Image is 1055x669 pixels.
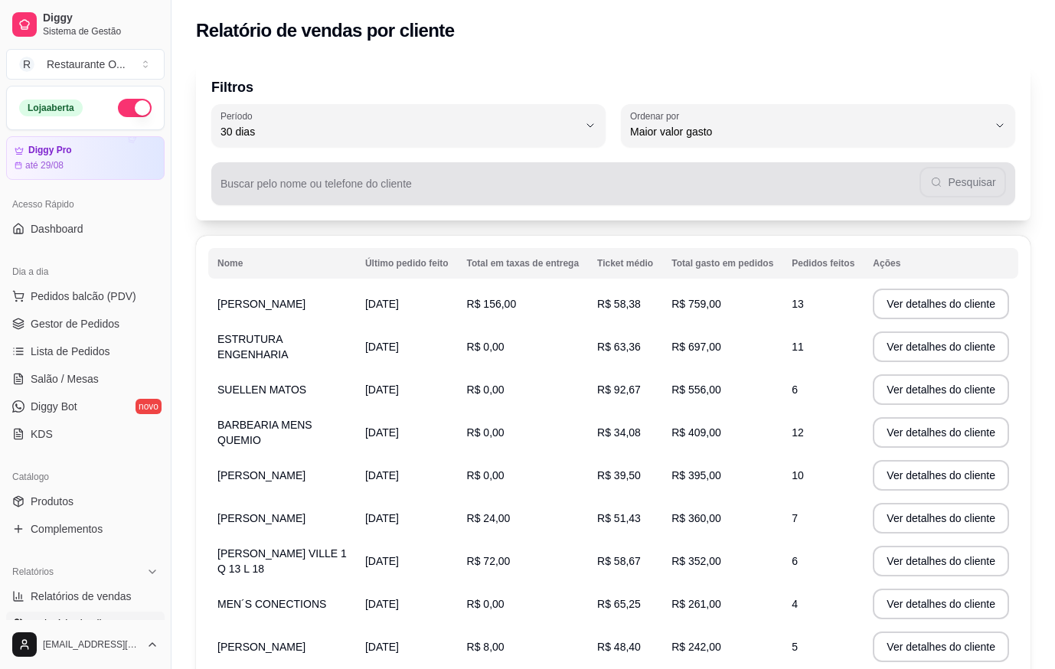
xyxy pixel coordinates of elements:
span: [PERSON_NAME] [217,298,305,310]
button: Ver detalhes do cliente [873,546,1009,576]
a: Relatório de clientes [6,612,165,636]
span: [DATE] [365,383,399,396]
div: Dia a dia [6,259,165,284]
span: R$ 34,08 [597,426,641,439]
button: Ver detalhes do cliente [873,503,1009,534]
a: Lista de Pedidos [6,339,165,364]
span: R$ 65,25 [597,598,641,610]
span: R$ 261,00 [671,598,721,610]
span: Produtos [31,494,73,509]
th: Pedidos feitos [782,248,864,279]
span: R$ 360,00 [671,512,721,524]
button: Ordenar porMaior valor gasto [621,104,1015,147]
span: R$ 24,00 [467,512,511,524]
a: Gestor de Pedidos [6,312,165,336]
button: Select a team [6,49,165,80]
span: R$ 0,00 [467,426,505,439]
span: ESTRUTURA ENGENHARIA [217,333,289,361]
a: Relatórios de vendas [6,584,165,609]
span: SUELLEN MATOS [217,383,306,396]
button: Ver detalhes do cliente [873,631,1009,662]
label: Ordenar por [630,109,684,122]
span: 7 [792,512,798,524]
span: R$ 556,00 [671,383,721,396]
article: Diggy Pro [28,145,72,156]
span: [EMAIL_ADDRESS][DOMAIN_NAME] [43,638,140,651]
a: Diggy Botnovo [6,394,165,419]
span: Relatório de clientes [31,616,128,631]
button: Pedidos balcão (PDV) [6,284,165,308]
button: Alterar Status [118,99,152,117]
span: Gestor de Pedidos [31,316,119,331]
th: Total gasto em pedidos [662,248,782,279]
button: Ver detalhes do cliente [873,589,1009,619]
span: R$ 8,00 [467,641,505,653]
span: R [19,57,34,72]
span: R$ 156,00 [467,298,517,310]
span: MEN´S CONECTIONS [217,598,326,610]
span: R$ 409,00 [671,426,721,439]
th: Total em taxas de entrega [458,248,589,279]
a: Complementos [6,517,165,541]
span: Dashboard [31,221,83,237]
a: DiggySistema de Gestão [6,6,165,43]
a: KDS [6,422,165,446]
span: R$ 352,00 [671,555,721,567]
span: BARBEARIA MENS QUEMIO [217,419,312,446]
input: Buscar pelo nome ou telefone do cliente [220,182,919,197]
span: 6 [792,383,798,396]
button: Ver detalhes do cliente [873,331,1009,362]
span: [DATE] [365,298,399,310]
span: R$ 92,67 [597,383,641,396]
div: Loja aberta [19,100,83,116]
span: R$ 395,00 [671,469,721,481]
span: 4 [792,598,798,610]
span: KDS [31,426,53,442]
th: Último pedido feito [356,248,458,279]
span: Relatórios [12,566,54,578]
span: R$ 242,00 [671,641,721,653]
th: Ticket médio [588,248,662,279]
article: até 29/08 [25,159,64,171]
span: R$ 48,40 [597,641,641,653]
span: R$ 697,00 [671,341,721,353]
span: Pedidos balcão (PDV) [31,289,136,304]
span: R$ 0,00 [467,469,505,481]
a: Produtos [6,489,165,514]
span: [PERSON_NAME] VILLE 1 Q 13 L 18 [217,547,347,575]
span: R$ 39,50 [597,469,641,481]
span: R$ 51,43 [597,512,641,524]
span: 13 [792,298,804,310]
span: [DATE] [365,555,399,567]
th: Ações [864,248,1018,279]
span: R$ 58,38 [597,298,641,310]
span: R$ 58,67 [597,555,641,567]
span: Complementos [31,521,103,537]
button: [EMAIL_ADDRESS][DOMAIN_NAME] [6,626,165,663]
h2: Relatório de vendas por cliente [196,18,455,43]
span: [DATE] [365,512,399,524]
span: Diggy Bot [31,399,77,414]
span: Lista de Pedidos [31,344,110,359]
span: Maior valor gasto [630,124,988,139]
button: Ver detalhes do cliente [873,460,1009,491]
span: Salão / Mesas [31,371,99,387]
label: Período [220,109,257,122]
span: R$ 0,00 [467,341,505,353]
span: [DATE] [365,598,399,610]
span: 12 [792,426,804,439]
div: Restaurante O ... [47,57,126,72]
span: 10 [792,469,804,481]
a: Diggy Proaté 29/08 [6,136,165,180]
span: Sistema de Gestão [43,25,158,38]
span: [DATE] [365,426,399,439]
span: 5 [792,641,798,653]
a: Salão / Mesas [6,367,165,391]
span: R$ 63,36 [597,341,641,353]
a: Dashboard [6,217,165,241]
span: [DATE] [365,469,399,481]
span: 11 [792,341,804,353]
span: [DATE] [365,341,399,353]
span: R$ 759,00 [671,298,721,310]
span: R$ 0,00 [467,598,505,610]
